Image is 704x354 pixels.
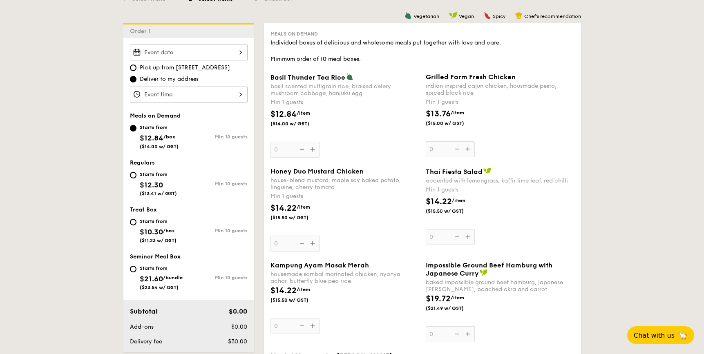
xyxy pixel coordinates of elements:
[426,294,451,304] span: $19.72
[270,286,297,296] span: $14.22
[130,28,154,35] span: Order 1
[426,109,451,119] span: $13.76
[524,13,581,19] span: Chef's recommendation
[270,261,369,269] span: Kampung Ayam Masak Merah
[426,168,483,176] span: Thai Fiesta Salad
[130,76,136,82] input: Deliver to my address
[270,192,419,200] div: Min 1 guests
[426,197,452,207] span: $14.22
[140,64,230,72] span: Pick up from [STREET_ADDRESS]
[270,167,364,175] span: Honey Duo Mustard Chicken
[270,271,419,285] div: housemade sambal marinated chicken, nyonya achar, butterfly blue pea rice
[189,228,248,234] div: Min 10 guests
[130,338,162,345] span: Delivery fee
[346,73,353,80] img: icon-vegetarian.fe4039eb.svg
[426,73,516,81] span: Grilled Farm Fresh Chicken
[189,181,248,187] div: Min 10 guests
[459,13,474,19] span: Vegan
[426,186,574,194] div: Min 1 guests
[451,295,464,301] span: /item
[189,134,248,140] div: Min 10 guests
[426,82,574,96] div: indian inspired cajun chicken, housmade pesto, spiced black rice
[413,13,439,19] span: Vegetarian
[140,227,163,236] span: $10.30
[231,323,247,330] span: $0.00
[426,177,574,184] div: accented with lemongrass, kaffir lime leaf, red chilli
[140,218,177,225] div: Starts from
[297,204,310,210] span: /item
[140,144,179,149] span: ($14.00 w/ GST)
[270,109,297,119] span: $12.84
[130,112,181,119] span: Meals on Demand
[452,198,465,203] span: /item
[140,191,177,196] span: ($13.41 w/ GST)
[297,287,310,292] span: /item
[270,31,318,37] span: Meals on Demand
[130,87,248,102] input: Event time
[130,172,136,178] input: Starts from$12.30($13.41 w/ GST)Min 10 guests
[130,307,158,315] span: Subtotal
[140,75,199,83] span: Deliver to my address
[634,332,675,339] span: Chat with us
[426,120,481,127] span: ($15.00 w/ GST)
[130,206,157,213] span: Treat Box
[140,124,179,131] div: Starts from
[678,331,688,340] span: 🦙
[130,253,181,260] span: Seminar Meal Box
[163,275,183,281] span: /bundle
[426,305,481,312] span: ($21.49 w/ GST)
[270,203,297,213] span: $14.22
[140,171,177,178] div: Starts from
[270,177,419,191] div: house-blend mustard, maple soy baked potato, linguine, cherry tomato
[270,297,326,303] span: ($15.50 w/ GST)
[228,338,247,345] span: $30.00
[426,208,481,214] span: ($15.50 w/ GST)
[130,266,136,272] input: Starts from$21.60/bundle($23.54 w/ GST)Min 10 guests
[140,274,163,283] span: $21.60
[270,98,419,107] div: Min 1 guests
[515,12,523,19] img: icon-chef-hat.a58ddaea.svg
[140,180,163,189] span: $12.30
[270,214,326,221] span: ($15.50 w/ GST)
[270,83,419,97] div: basil scented multigrain rice, braised celery mushroom cabbage, hanjuku egg
[493,13,505,19] span: Spicy
[130,159,155,166] span: Regulars
[426,261,552,277] span: Impossible Ground Beef Hamburg with Japanese Curry
[297,110,310,116] span: /item
[270,120,326,127] span: ($14.00 w/ GST)
[140,134,163,142] span: $12.84
[426,98,574,106] div: Min 1 guests
[405,12,412,19] img: icon-vegetarian.fe4039eb.svg
[130,219,136,225] input: Starts from$10.30/box($11.23 w/ GST)Min 10 guests
[130,65,136,71] input: Pick up from [STREET_ADDRESS]
[484,12,491,19] img: icon-spicy.37a8142b.svg
[140,285,179,290] span: ($23.54 w/ GST)
[140,265,183,272] div: Starts from
[451,110,464,116] span: /item
[130,323,154,330] span: Add-ons
[270,39,574,63] div: Individual boxes of delicious and wholesome meals put together with love and care. Minimum order ...
[449,12,457,19] img: icon-vegan.f8ff3823.svg
[140,238,177,243] span: ($11.23 w/ GST)
[426,279,574,293] div: baked impossible ground beef hamburg, japanese [PERSON_NAME], poached okra and carrot
[270,73,345,81] span: Basil Thunder Tea Rice
[229,307,247,315] span: $0.00
[163,228,175,234] span: /box
[483,167,492,175] img: icon-vegan.f8ff3823.svg
[130,125,136,131] input: Starts from$12.84/box($14.00 w/ GST)Min 10 guests
[163,134,175,140] span: /box
[130,45,248,60] input: Event date
[480,269,488,276] img: icon-vegan.f8ff3823.svg
[189,275,248,281] div: Min 10 guests
[627,326,694,344] button: Chat with us🦙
